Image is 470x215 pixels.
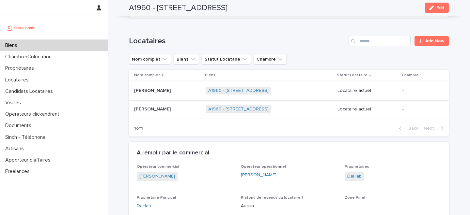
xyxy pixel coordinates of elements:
[337,72,368,79] p: Statut Locataire
[139,173,175,180] a: [PERSON_NAME]
[3,122,37,129] p: Documents
[424,126,438,131] span: Next
[3,65,39,71] p: Propriétaires
[3,77,34,83] p: Locataires
[337,107,397,112] p: Locataire actuel
[241,172,276,179] a: [PERSON_NAME]
[137,196,176,200] span: Propriétaire Principal
[208,88,269,93] a: A1960 - [STREET_ADDRESS]
[345,203,441,209] p: -
[202,54,251,64] button: Statut Locataire
[3,168,35,175] p: Freelances
[241,203,337,209] p: Aucun
[436,6,445,10] span: Edit
[425,39,445,43] span: Add New
[208,107,269,112] a: A1960 - [STREET_ADDRESS]
[137,165,179,169] span: Opérateur commercial
[205,72,215,79] p: Biens
[129,3,227,13] h2: A1960 - [STREET_ADDRESS]
[3,157,56,163] p: Apporteur d'affaires
[347,173,362,180] a: DaHab
[394,125,421,131] button: Back
[134,87,172,93] p: [PERSON_NAME]
[129,121,148,136] p: 1 of 1
[3,100,26,106] p: Visites
[134,105,172,112] p: [PERSON_NAME]
[402,88,438,93] p: -
[3,134,51,140] p: Sinch - Téléphone
[129,100,449,119] tr: [PERSON_NAME][PERSON_NAME] A1960 - [STREET_ADDRESS] Locataire actuel-
[404,126,418,131] span: Back
[3,146,29,152] p: Artisans
[174,54,199,64] button: Biens
[421,125,449,131] button: Next
[129,36,346,46] h1: Locataires
[3,54,57,60] p: Chambre/Colocation
[402,72,419,79] p: Chambre
[5,21,37,34] img: UCB0brd3T0yccxBKYDjQ
[129,54,171,64] button: Nom complet
[129,81,449,100] tr: [PERSON_NAME][PERSON_NAME] A1960 - [STREET_ADDRESS] Locataire actuel-
[3,42,23,49] p: Biens
[241,196,304,200] span: Plafond de revenus du locataire ?
[402,107,438,112] p: -
[349,36,411,46] input: Search
[134,72,160,79] p: Nom complet
[337,88,397,93] p: Locataire actuel
[345,196,365,200] span: Zone Pinel
[425,3,449,13] button: Edit
[137,203,151,209] a: DaHab
[137,150,209,157] h2: A remplir par le commercial
[254,54,287,64] button: Chambre
[345,165,369,169] span: Propriétaires
[3,88,58,94] p: Candidats Locataires
[3,111,65,117] p: Operateurs clickandrent
[415,36,449,46] a: Add New
[241,165,286,169] span: Opérateur opérationnel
